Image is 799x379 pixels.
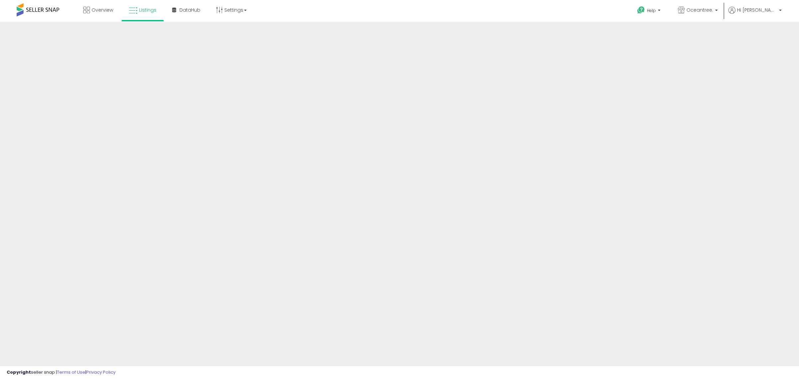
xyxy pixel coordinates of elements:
[647,8,656,13] span: Help
[139,7,156,13] span: Listings
[637,6,645,14] i: Get Help
[728,7,782,22] a: Hi [PERSON_NAME]
[92,7,113,13] span: Overview
[686,7,713,13] span: Oceantree.
[179,7,200,13] span: DataHub
[737,7,777,13] span: Hi [PERSON_NAME]
[632,1,667,22] a: Help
